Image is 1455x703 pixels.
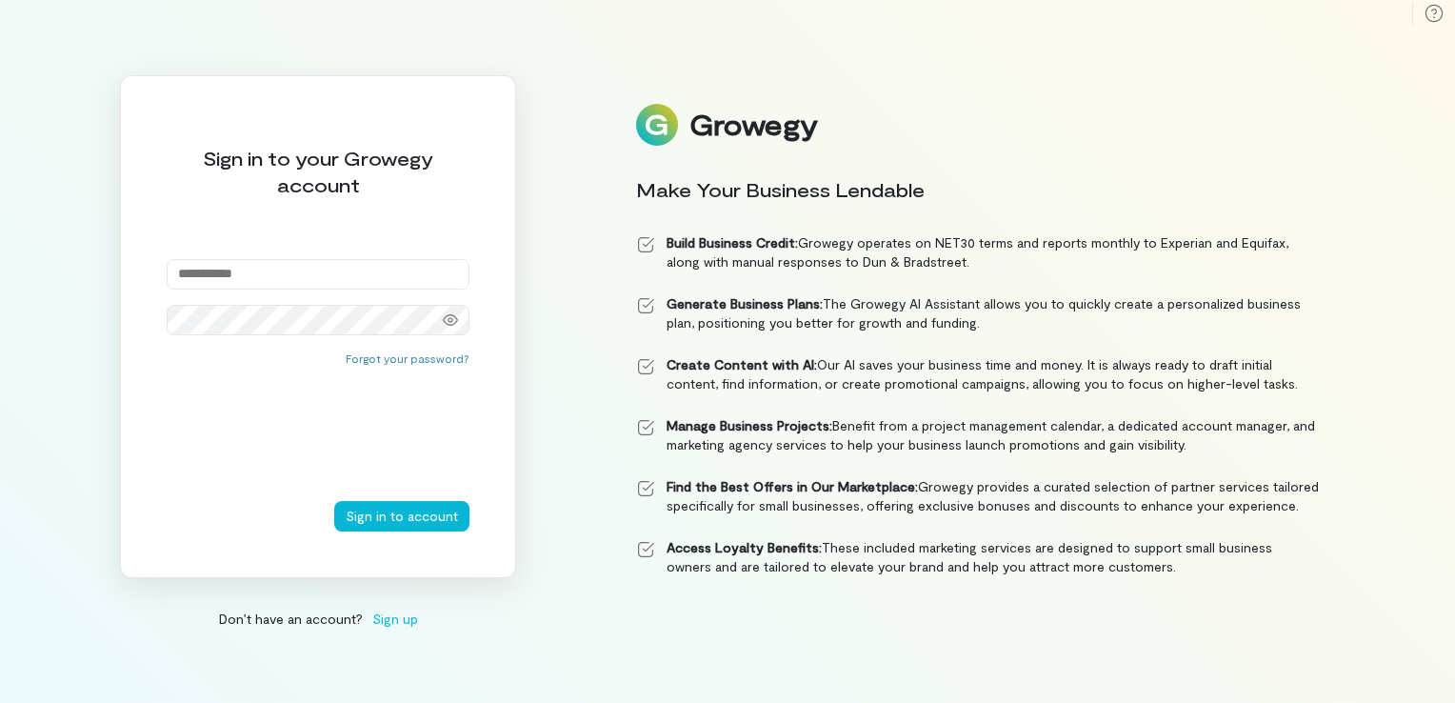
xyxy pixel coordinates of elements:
[636,538,1320,576] li: These included marketing services are designed to support small business owners and are tailored ...
[636,416,1320,454] li: Benefit from a project management calendar, a dedicated account manager, and marketing agency ser...
[120,609,516,629] div: Don’t have an account?
[689,109,817,141] div: Growegy
[636,104,678,146] img: Logo
[372,609,418,629] span: Sign up
[667,295,823,311] strong: Generate Business Plans:
[636,233,1320,271] li: Growegy operates on NET30 terms and reports monthly to Experian and Equifax, along with manual re...
[334,501,469,532] button: Sign in to account
[667,417,832,433] strong: Manage Business Projects:
[667,478,918,494] strong: Find the Best Offers in Our Marketplace:
[667,539,822,555] strong: Access Loyalty Benefits:
[636,477,1320,515] li: Growegy provides a curated selection of partner services tailored specifically for small business...
[636,176,1320,203] div: Make Your Business Lendable
[636,355,1320,393] li: Our AI saves your business time and money. It is always ready to draft initial content, find info...
[167,145,469,198] div: Sign in to your Growegy account
[636,294,1320,332] li: The Growegy AI Assistant allows you to quickly create a personalized business plan, positioning y...
[667,356,817,372] strong: Create Content with AI:
[346,351,469,366] button: Forgot your password?
[667,234,798,251] strong: Build Business Credit:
